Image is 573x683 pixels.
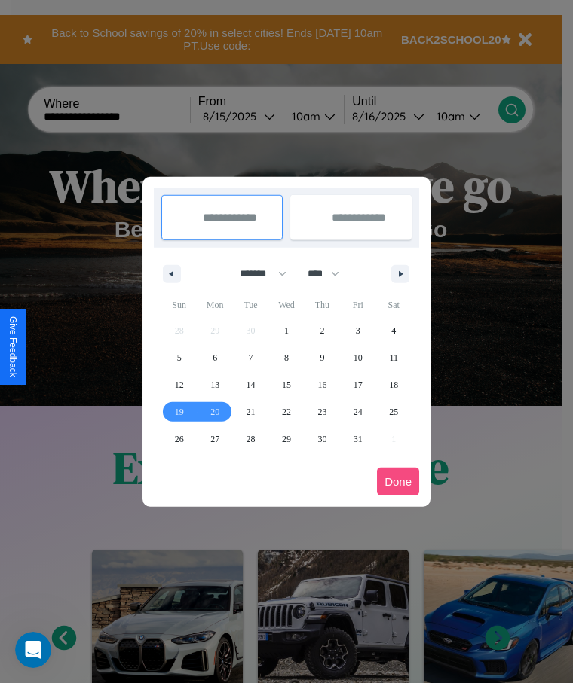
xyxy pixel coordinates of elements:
span: 29 [282,425,291,453]
span: 26 [175,425,184,453]
span: 15 [282,371,291,398]
button: 20 [197,398,232,425]
button: 10 [340,344,375,371]
span: 3 [356,317,360,344]
button: 17 [340,371,375,398]
button: 7 [233,344,268,371]
button: 5 [161,344,197,371]
span: 23 [317,398,326,425]
button: 3 [340,317,375,344]
button: 15 [268,371,304,398]
span: 25 [389,398,398,425]
span: 7 [249,344,253,371]
span: 22 [282,398,291,425]
span: 2 [320,317,324,344]
button: 21 [233,398,268,425]
span: 30 [317,425,326,453]
span: 11 [389,344,398,371]
button: 6 [197,344,232,371]
span: 24 [354,398,363,425]
span: 31 [354,425,363,453]
button: 26 [161,425,197,453]
button: 12 [161,371,197,398]
span: 13 [210,371,219,398]
button: 13 [197,371,232,398]
button: 18 [376,371,412,398]
button: 22 [268,398,304,425]
button: 30 [305,425,340,453]
span: 16 [317,371,326,398]
span: Thu [305,293,340,317]
button: 24 [340,398,375,425]
button: 8 [268,344,304,371]
span: 9 [320,344,324,371]
span: 28 [247,425,256,453]
button: 29 [268,425,304,453]
button: 11 [376,344,412,371]
span: 8 [284,344,289,371]
span: 6 [213,344,217,371]
button: 27 [197,425,232,453]
button: Done [377,468,419,495]
button: 28 [233,425,268,453]
span: Fri [340,293,375,317]
button: 2 [305,317,340,344]
span: 5 [177,344,182,371]
span: 1 [284,317,289,344]
span: Sat [376,293,412,317]
button: 31 [340,425,375,453]
span: 27 [210,425,219,453]
button: 19 [161,398,197,425]
span: Wed [268,293,304,317]
button: 14 [233,371,268,398]
button: 4 [376,317,412,344]
button: 1 [268,317,304,344]
button: 23 [305,398,340,425]
button: 16 [305,371,340,398]
span: 19 [175,398,184,425]
span: 17 [354,371,363,398]
span: 4 [391,317,396,344]
span: Sun [161,293,197,317]
span: Mon [197,293,232,317]
span: 14 [247,371,256,398]
span: 21 [247,398,256,425]
div: Give Feedback [8,316,18,377]
span: Tue [233,293,268,317]
span: 12 [175,371,184,398]
button: 25 [376,398,412,425]
span: 20 [210,398,219,425]
span: 10 [354,344,363,371]
iframe: Intercom live chat [15,632,51,668]
span: 18 [389,371,398,398]
button: 9 [305,344,340,371]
